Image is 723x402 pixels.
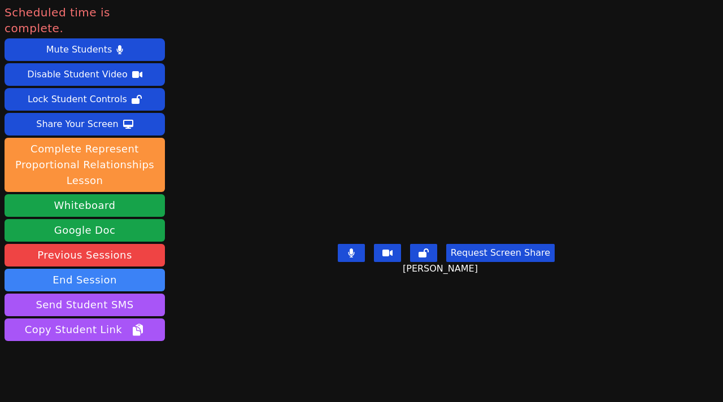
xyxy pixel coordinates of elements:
button: Whiteboard [5,194,165,217]
div: Disable Student Video [27,65,127,84]
div: Share Your Screen [36,115,119,133]
button: Send Student SMS [5,294,165,316]
div: Lock Student Controls [28,90,127,108]
button: Share Your Screen [5,113,165,136]
span: [PERSON_NAME] [403,262,481,276]
div: Mute Students [46,41,112,59]
button: Lock Student Controls [5,88,165,111]
span: Scheduled time is complete. [5,5,165,36]
button: End Session [5,269,165,291]
a: Google Doc [5,219,165,242]
button: Mute Students [5,38,165,61]
button: Request Screen Share [446,244,555,262]
button: Disable Student Video [5,63,165,86]
span: Copy Student Link [25,322,145,338]
button: Complete Represent Proportional Relationships Lesson [5,138,165,192]
a: Previous Sessions [5,244,165,266]
button: Copy Student Link [5,318,165,341]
